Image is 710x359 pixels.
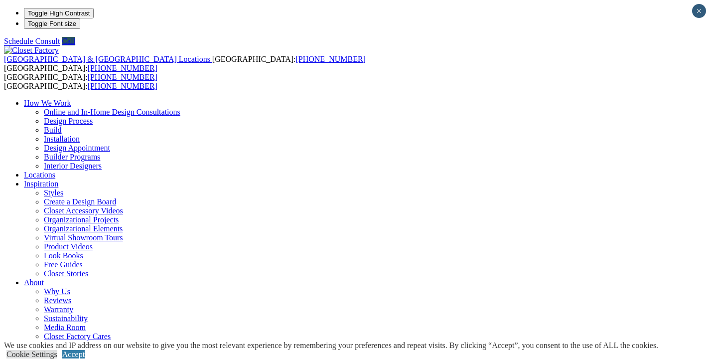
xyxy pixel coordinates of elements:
a: Online and In-Home Design Consultations [44,108,180,116]
div: We use cookies and IP address on our website to give you the most relevant experience by remember... [4,341,658,350]
span: [GEOGRAPHIC_DATA]: [GEOGRAPHIC_DATA]: [4,73,157,90]
a: Installation [44,135,80,143]
a: Warranty [44,305,73,314]
a: Media Room [44,323,86,332]
a: Locations [24,171,55,179]
a: [PHONE_NUMBER] [88,73,157,81]
a: Create a Design Board [44,197,116,206]
a: Schedule Consult [4,37,60,45]
img: Closet Factory [4,46,59,55]
a: How We Work [24,99,71,107]
a: [PHONE_NUMBER] [88,82,157,90]
a: Accept [62,350,85,359]
a: Closet Factory Cares [44,332,111,341]
a: Design Appointment [44,144,110,152]
a: Virtual Showroom Tours [44,233,123,242]
a: Sustainability [44,314,88,323]
a: [PHONE_NUMBER] [88,64,157,72]
a: Design Process [44,117,93,125]
a: Product Videos [44,242,93,251]
a: Build [44,126,62,134]
a: Interior Designers [44,162,102,170]
a: Reviews [44,296,71,305]
a: Styles [44,188,63,197]
a: Inspiration [24,179,58,188]
a: Look Books [44,251,83,260]
a: About [24,278,44,287]
a: Organizational Projects [44,215,119,224]
button: Close [692,4,706,18]
a: Free Guides [44,260,83,269]
span: [GEOGRAPHIC_DATA] & [GEOGRAPHIC_DATA] Locations [4,55,210,63]
span: Toggle High Contrast [28,9,90,17]
a: Call [62,37,75,45]
a: Cookie Settings [6,350,57,359]
a: Closet Stories [44,269,88,278]
a: Builder Programs [44,153,100,161]
a: [GEOGRAPHIC_DATA] & [GEOGRAPHIC_DATA] Locations [4,55,212,63]
button: Toggle Font size [24,18,80,29]
a: Why Us [44,287,70,296]
span: Toggle Font size [28,20,76,27]
button: Toggle High Contrast [24,8,94,18]
a: [PHONE_NUMBER] [295,55,365,63]
a: Closet Accessory Videos [44,206,123,215]
a: Organizational Elements [44,224,123,233]
span: [GEOGRAPHIC_DATA]: [GEOGRAPHIC_DATA]: [4,55,366,72]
